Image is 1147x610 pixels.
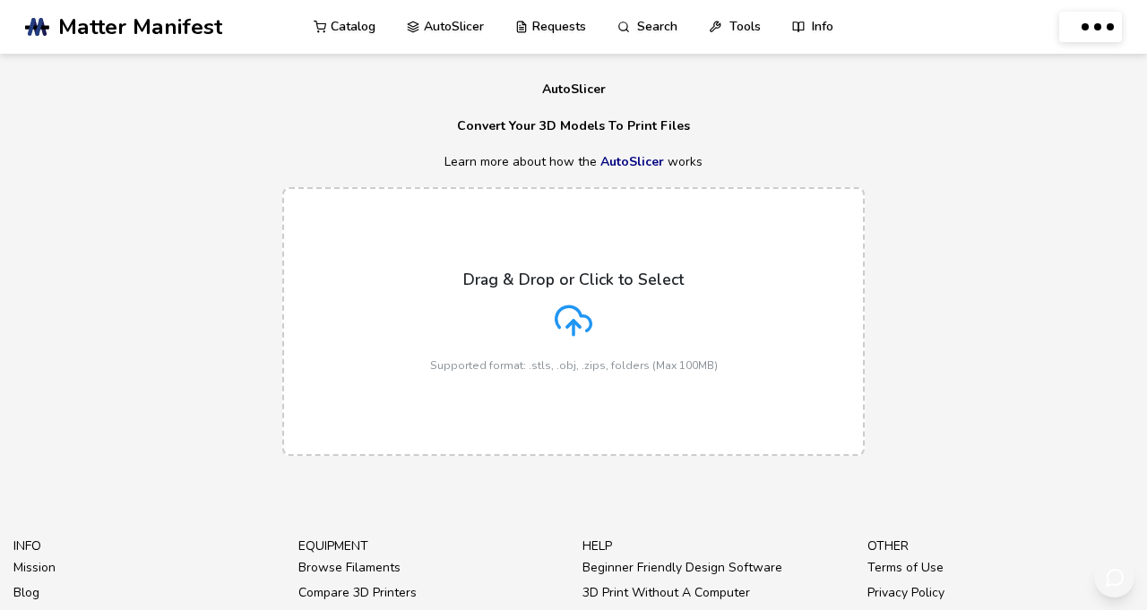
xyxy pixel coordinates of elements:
[13,580,39,606] a: Blog
[1094,557,1134,597] button: Send feedback via email
[582,580,750,606] a: 3D Print Without A Computer
[430,359,718,372] p: Supported format: .stls, .obj, .zips, folders (Max 100MB)
[463,271,684,288] p: Drag & Drop or Click to Select
[867,555,944,580] a: Terms of Use
[298,555,401,580] a: Browse Filaments
[298,537,565,555] p: equipment
[298,580,417,606] a: Compare 3D Printers
[13,555,56,580] a: Mission
[867,580,944,606] a: Privacy Policy
[600,153,664,170] a: AutoSlicer
[582,537,849,555] p: help
[867,537,1134,555] p: other
[13,537,280,555] p: info
[582,555,782,580] a: Beginner Friendly Design Software
[58,14,222,39] span: Matter Manifest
